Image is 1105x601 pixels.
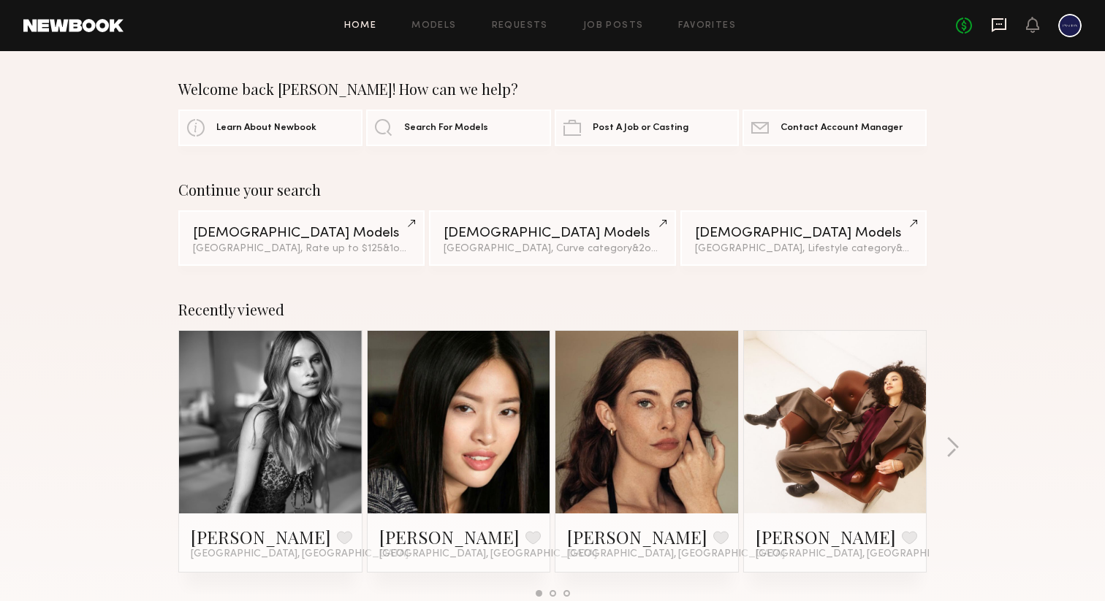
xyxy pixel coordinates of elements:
[216,123,316,133] span: Learn About Newbook
[593,123,688,133] span: Post A Job or Casting
[567,525,707,548] a: [PERSON_NAME]
[178,210,425,266] a: [DEMOGRAPHIC_DATA] Models[GEOGRAPHIC_DATA], Rate up to $125&1other filter
[444,244,661,254] div: [GEOGRAPHIC_DATA], Curve category
[695,226,912,240] div: [DEMOGRAPHIC_DATA] Models
[193,244,410,254] div: [GEOGRAPHIC_DATA], Rate up to $125
[555,110,739,146] a: Post A Job or Casting
[178,301,927,318] div: Recently viewed
[178,181,927,199] div: Continue your search
[781,123,903,133] span: Contact Account Manager
[379,525,520,548] a: [PERSON_NAME]
[756,525,896,548] a: [PERSON_NAME]
[756,548,973,560] span: [GEOGRAPHIC_DATA], [GEOGRAPHIC_DATA]
[379,548,597,560] span: [GEOGRAPHIC_DATA], [GEOGRAPHIC_DATA]
[191,548,409,560] span: [GEOGRAPHIC_DATA], [GEOGRAPHIC_DATA]
[632,244,702,253] span: & 2 other filter s
[178,110,362,146] a: Learn About Newbook
[411,21,456,31] a: Models
[429,210,675,266] a: [DEMOGRAPHIC_DATA] Models[GEOGRAPHIC_DATA], Curve category&2other filters
[193,226,410,240] div: [DEMOGRAPHIC_DATA] Models
[896,244,966,253] span: & 2 other filter s
[404,123,488,133] span: Search For Models
[178,80,927,98] div: Welcome back [PERSON_NAME]! How can we help?
[383,244,446,253] span: & 1 other filter
[344,21,377,31] a: Home
[567,548,785,560] span: [GEOGRAPHIC_DATA], [GEOGRAPHIC_DATA]
[191,525,331,548] a: [PERSON_NAME]
[680,210,927,266] a: [DEMOGRAPHIC_DATA] Models[GEOGRAPHIC_DATA], Lifestyle category&2other filters
[678,21,736,31] a: Favorites
[444,226,661,240] div: [DEMOGRAPHIC_DATA] Models
[366,110,550,146] a: Search For Models
[695,244,912,254] div: [GEOGRAPHIC_DATA], Lifestyle category
[743,110,927,146] a: Contact Account Manager
[583,21,644,31] a: Job Posts
[492,21,548,31] a: Requests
